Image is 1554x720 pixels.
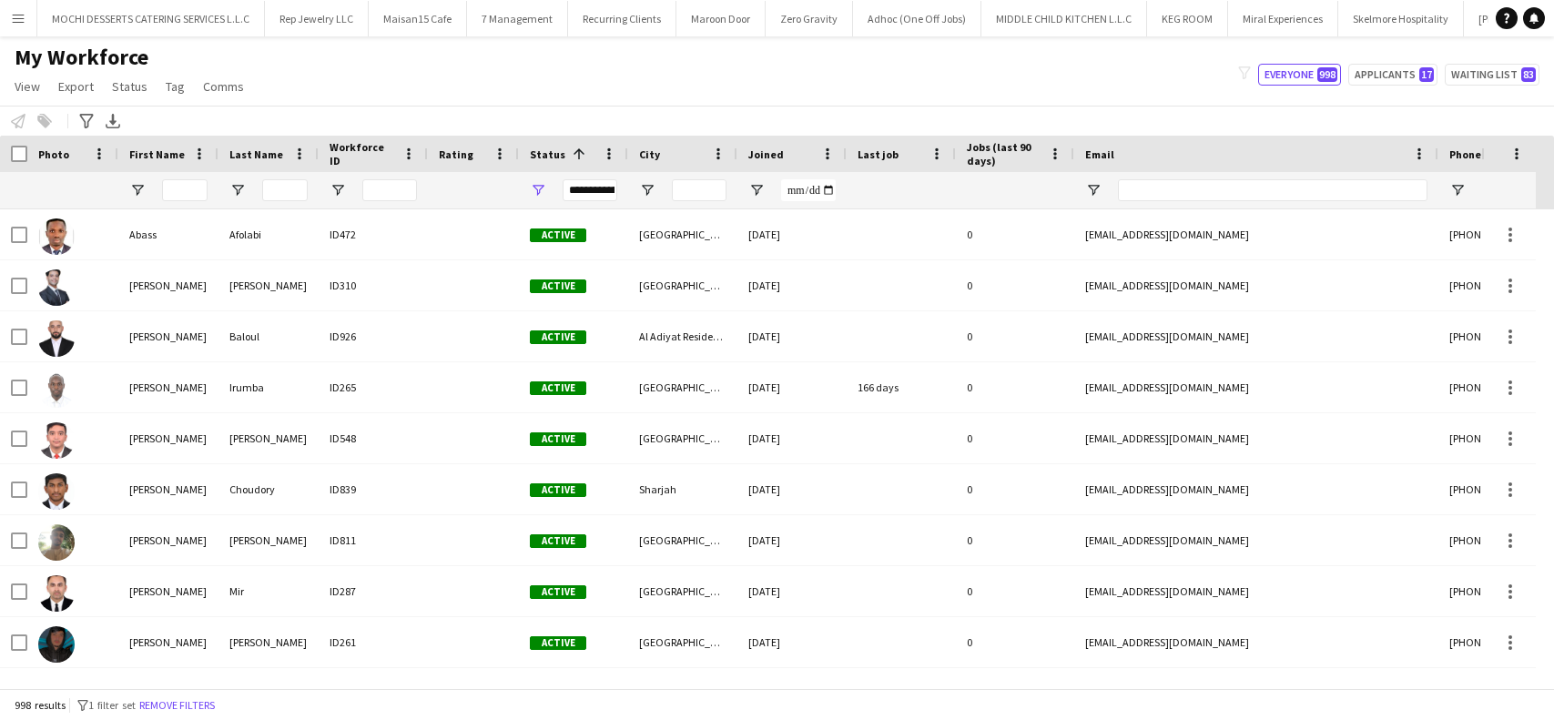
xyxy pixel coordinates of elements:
span: Active [530,228,586,242]
img: Abdul Rahman [38,626,75,663]
div: [PERSON_NAME] [118,311,218,361]
span: Rating [439,147,473,161]
a: View [7,75,47,98]
a: Comms [196,75,251,98]
div: [PERSON_NAME] [118,617,218,667]
div: 0 [956,362,1074,412]
img: Abdul Aziz Choudory [38,473,75,510]
div: [DATE] [737,209,847,259]
div: [DATE] [737,260,847,310]
span: Active [530,432,586,446]
span: Jobs (last 90 days) [967,140,1041,167]
div: ID548 [319,413,428,463]
div: [PERSON_NAME] [218,617,319,667]
div: ID310 [319,260,428,310]
span: First Name [129,147,185,161]
div: 0 [956,668,1074,718]
span: Active [530,636,586,650]
div: Irumba [218,362,319,412]
button: Maisan15 Cafe [369,1,467,36]
span: 998 [1317,67,1337,82]
div: 0 [956,260,1074,310]
div: [EMAIL_ADDRESS][DOMAIN_NAME] [1074,413,1438,463]
button: Open Filter Menu [639,182,655,198]
div: Wajid [218,668,319,718]
div: 166 days [847,362,956,412]
div: [PERSON_NAME] [118,668,218,718]
div: Sharjah [628,464,737,514]
div: [DATE] [737,515,847,565]
div: [GEOGRAPHIC_DATA] [628,515,737,565]
div: ID811 [319,515,428,565]
div: Abass [118,209,218,259]
div: [EMAIL_ADDRESS][DOMAIN_NAME] [1074,515,1438,565]
img: Abdul Mir [38,575,75,612]
img: Abdelaziz Youssef [38,269,75,306]
div: [PERSON_NAME] [218,515,319,565]
button: Rep Jewelry LLC [265,1,369,36]
img: Abdu Karim Irumba [38,371,75,408]
span: Phone [1449,147,1481,161]
div: [PERSON_NAME] [118,260,218,310]
div: [EMAIL_ADDRESS][DOMAIN_NAME] [1074,464,1438,514]
button: Adhoc (One Off Jobs) [853,1,981,36]
button: Applicants17 [1348,64,1437,86]
span: Active [530,534,586,548]
button: Maroon Door [676,1,766,36]
button: KEG ROOM [1147,1,1228,36]
button: Remove filters [136,695,218,715]
span: Joined [748,147,784,161]
div: [GEOGRAPHIC_DATA] [628,668,737,718]
button: Open Filter Menu [748,182,765,198]
div: 0 [956,617,1074,667]
input: Last Name Filter Input [262,179,308,201]
div: ID472 [319,209,428,259]
div: ID839 [319,464,428,514]
button: MIDDLE CHILD KITCHEN L.L.C [981,1,1147,36]
div: [DATE] [737,362,847,412]
div: [EMAIL_ADDRESS][DOMAIN_NAME] [1074,617,1438,667]
div: [GEOGRAPHIC_DATA] [628,566,737,616]
span: Comms [203,78,244,95]
button: Zero Gravity [766,1,853,36]
button: Miral Experiences [1228,1,1338,36]
span: Active [530,279,586,293]
div: 0 [956,566,1074,616]
button: Everyone998 [1258,64,1341,86]
div: Baloul [218,311,319,361]
div: 0 [956,209,1074,259]
img: Abdul Haseeb [38,524,75,561]
div: [GEOGRAPHIC_DATA] [628,260,737,310]
div: [EMAIL_ADDRESS][DOMAIN_NAME] [1074,260,1438,310]
div: [GEOGRAPHIC_DATA] [628,413,737,463]
span: 83 [1521,67,1536,82]
button: Waiting list83 [1445,64,1539,86]
div: [PERSON_NAME] [118,413,218,463]
span: Active [530,381,586,395]
span: 17 [1419,67,1434,82]
span: City [639,147,660,161]
span: Active [530,585,586,599]
span: 1 filter set [88,698,136,712]
span: Workforce ID [330,140,395,167]
div: [PERSON_NAME] [118,515,218,565]
div: Mir [218,566,319,616]
button: Open Filter Menu [129,182,146,198]
button: Skelmore Hospitality [1338,1,1464,36]
div: [DATE] [737,464,847,514]
div: [GEOGRAPHIC_DATA] [628,209,737,259]
div: [EMAIL_ADDRESS][DOMAIN_NAME] [1074,668,1438,718]
span: Active [530,483,586,497]
img: Abass Afolabi [38,218,75,255]
span: Last job [858,147,899,161]
div: [DATE] [737,413,847,463]
span: Photo [38,147,69,161]
img: Abdul Arif [38,422,75,459]
div: [EMAIL_ADDRESS][DOMAIN_NAME] [1074,362,1438,412]
span: Tag [166,78,185,95]
button: Open Filter Menu [1449,182,1466,198]
div: Al Adiyat Residence [628,311,737,361]
a: Export [51,75,101,98]
input: Joined Filter Input [781,179,836,201]
span: My Workforce [15,44,148,71]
